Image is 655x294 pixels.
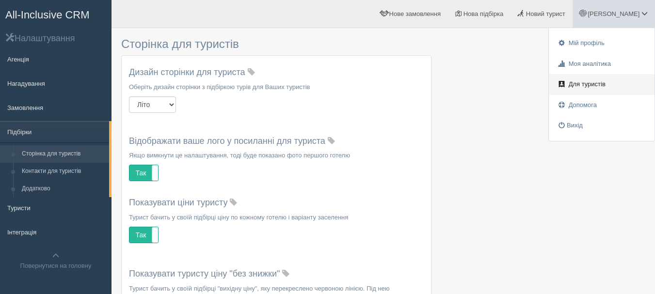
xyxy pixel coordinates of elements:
span: [PERSON_NAME] [588,10,639,17]
p: Якщо вимкнути це налаштування, тоді буде показано фото першого готелю [129,151,424,160]
h4: Відображати ваше лого у посиланні для туриста [129,137,424,146]
h3: Сторінка для туристів [121,38,431,50]
span: Нове замовлення [389,10,441,17]
h4: Показувати туристу ціну "без знижки" [129,269,424,279]
p: Оберіть дизайн сторінки з підбіркою турів для Ваших туристів [129,82,424,92]
a: Контакти для туристів [17,163,109,180]
label: Так [129,227,158,243]
span: Новий турист [526,10,565,17]
span: Моя аналітика [569,60,611,67]
h4: Дизайн сторінки для туриста [129,68,424,77]
span: Мій профіль [569,39,605,46]
a: Допомога [549,95,655,116]
label: Так [129,165,158,181]
span: Нова підбірка [463,10,504,17]
a: Вихід [549,115,655,136]
span: Допомога [569,101,597,108]
h4: Показувати ціни туристу [129,198,424,208]
a: Сторінка для туристів [17,145,109,163]
p: Турист бачить у своїй підбірці ціну по кожному готелю і варіанту заселення [129,213,424,222]
span: All-Inclusive CRM [5,9,90,21]
a: Для туристів [549,74,655,95]
a: Додатково [17,180,109,198]
span: Для туристів [569,80,606,88]
a: Моя аналітика [549,54,655,75]
a: All-Inclusive CRM [0,0,111,27]
a: Мій профіль [549,33,655,54]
